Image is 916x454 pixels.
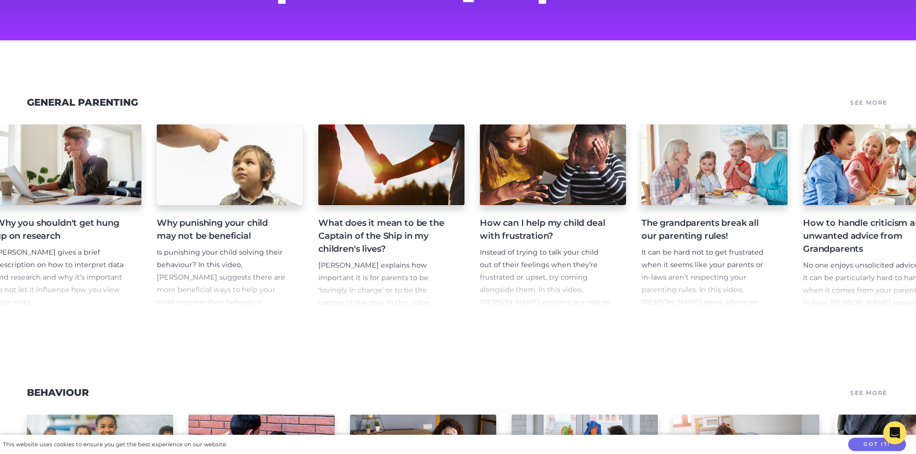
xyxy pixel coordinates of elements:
[318,261,446,356] span: [PERSON_NAME] explains how important it is for parents to be ‘lovingly in charge’ or to be the ca...
[27,97,138,108] a: General Parenting
[848,438,906,452] button: Got it!
[480,217,611,243] h4: How can I help my child deal with frustration?
[641,248,764,319] span: It can be hard not to get frustrated when it seems like your parents or in-laws aren’t respecting...
[849,386,889,399] a: See More
[157,217,288,243] h4: Why punishing your child may not be beneficial
[3,440,227,450] div: This website uses cookies to ensure you get the best experience on our website.
[641,217,772,243] h4: The grandparents break all our parenting rules!
[480,124,626,309] a: How can I help my child deal with frustration? Instead of trying to talk your child out of their ...
[27,387,89,398] a: Behaviour
[318,217,449,256] h4: What does it mean to be the Captain of the Ship in my children's lives?
[480,248,610,344] span: Instead of trying to talk your child out of their feelings when they’re frustrated or upset, try ...
[641,124,788,309] a: The grandparents break all our parenting rules! It can be hard not to get frustrated when it seem...
[318,124,464,309] a: What does it mean to be the Captain of the Ship in my children's lives? [PERSON_NAME] explains ho...
[157,248,285,319] span: Is punishing your child solving their behaviour? In this video, [PERSON_NAME] suggests there are ...
[883,421,906,444] div: Open Intercom Messenger
[849,96,889,110] a: See More
[157,124,303,309] a: Why punishing your child may not be beneficial Is punishing your child solving their behaviour? I...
